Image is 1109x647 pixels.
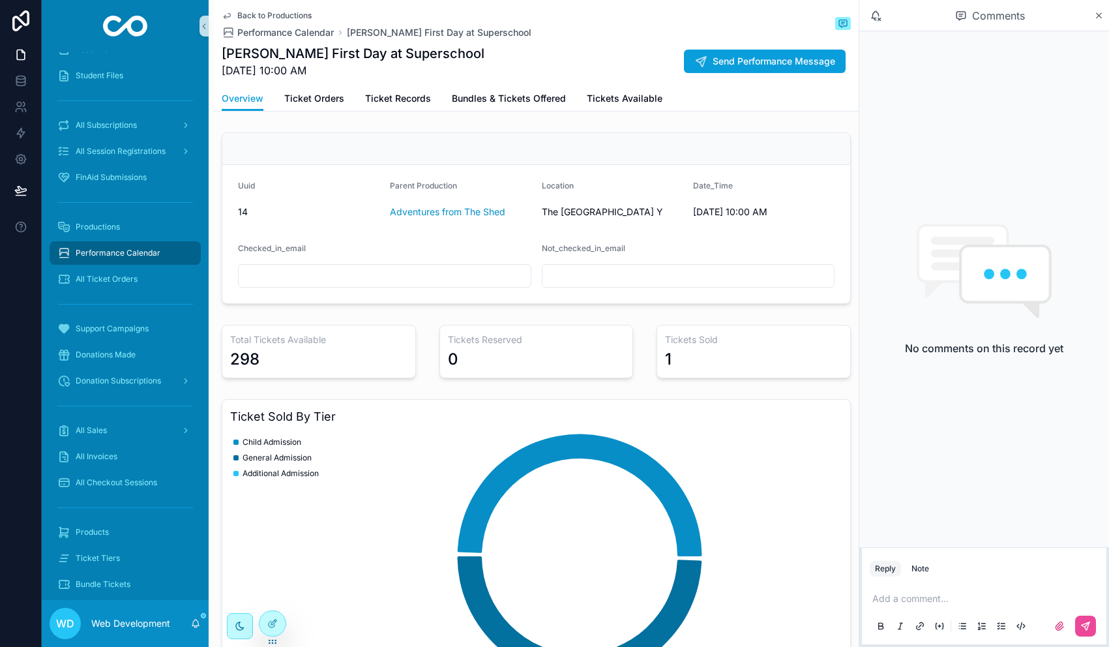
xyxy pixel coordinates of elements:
[103,16,148,37] img: App logo
[452,87,566,113] a: Bundles & Tickets Offered
[713,55,835,68] span: Send Performance Message
[76,222,120,232] span: Productions
[587,87,662,113] a: Tickets Available
[76,477,157,488] span: All Checkout Sessions
[76,527,109,537] span: Products
[50,113,201,137] a: All Subscriptions
[347,26,531,39] a: [PERSON_NAME] First Day at Superschool
[693,181,733,190] span: Date_Time
[50,520,201,544] a: Products
[50,241,201,265] a: Performance Calendar
[237,10,312,21] span: Back to Productions
[390,205,505,218] a: Adventures from The Shed
[222,87,263,112] a: Overview
[238,181,255,190] span: Uuid
[870,561,901,577] button: Reply
[222,10,312,21] a: Back to Productions
[50,547,201,570] a: Ticket Tiers
[50,166,201,189] a: FinAid Submissions
[230,408,842,426] h3: Ticket Sold By Tier
[972,8,1025,23] span: Comments
[91,617,170,630] p: Web Development
[50,369,201,393] a: Donation Subscriptions
[587,92,662,105] span: Tickets Available
[238,205,379,218] span: 14
[76,274,138,284] span: All Ticket Orders
[665,333,842,346] h3: Tickets Sold
[284,92,344,105] span: Ticket Orders
[365,92,431,105] span: Ticket Records
[76,350,136,360] span: Donations Made
[230,349,259,370] div: 298
[542,243,625,253] span: Not_checked_in_email
[50,445,201,468] a: All Invoices
[50,64,201,87] a: Student Files
[452,92,566,105] span: Bundles & Tickets Offered
[50,267,201,291] a: All Ticket Orders
[542,205,663,218] span: The [GEOGRAPHIC_DATA] Y
[906,561,934,577] button: Note
[243,453,312,463] span: General Admission
[76,172,147,183] span: FinAid Submissions
[76,579,130,590] span: Bundle Tickets
[237,26,334,39] span: Performance Calendar
[284,87,344,113] a: Ticket Orders
[390,181,457,190] span: Parent Production
[50,317,201,340] a: Support Campaigns
[905,340,1063,356] h2: No comments on this record yet
[448,333,625,346] h3: Tickets Reserved
[222,44,484,63] h1: [PERSON_NAME] First Day at Superschool
[50,140,201,163] a: All Session Registrations
[222,92,263,105] span: Overview
[684,50,846,73] button: Send Performance Message
[50,419,201,442] a: All Sales
[911,564,929,574] div: Note
[222,26,334,39] a: Performance Calendar
[230,333,407,346] h3: Total Tickets Available
[76,425,107,436] span: All Sales
[56,616,74,631] span: WD
[50,471,201,494] a: All Checkout Sessions
[222,63,484,78] span: [DATE] 10:00 AM
[42,52,209,600] div: scrollable content
[76,120,137,130] span: All Subscriptions
[50,573,201,596] a: Bundle Tickets
[693,205,835,218] span: [DATE] 10:00 AM
[50,215,201,239] a: Productions
[542,181,574,190] span: Location
[365,87,431,113] a: Ticket Records
[76,323,149,334] span: Support Campaigns
[448,349,458,370] div: 0
[243,437,301,447] span: Child Admission
[238,243,306,253] span: Checked_in_email
[76,70,123,81] span: Student Files
[76,376,161,386] span: Donation Subscriptions
[243,468,319,479] span: Additional Admission
[76,146,166,157] span: All Session Registrations
[76,248,160,258] span: Performance Calendar
[76,553,120,564] span: Ticket Tiers
[50,343,201,367] a: Donations Made
[665,349,672,370] div: 1
[76,451,117,462] span: All Invoices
